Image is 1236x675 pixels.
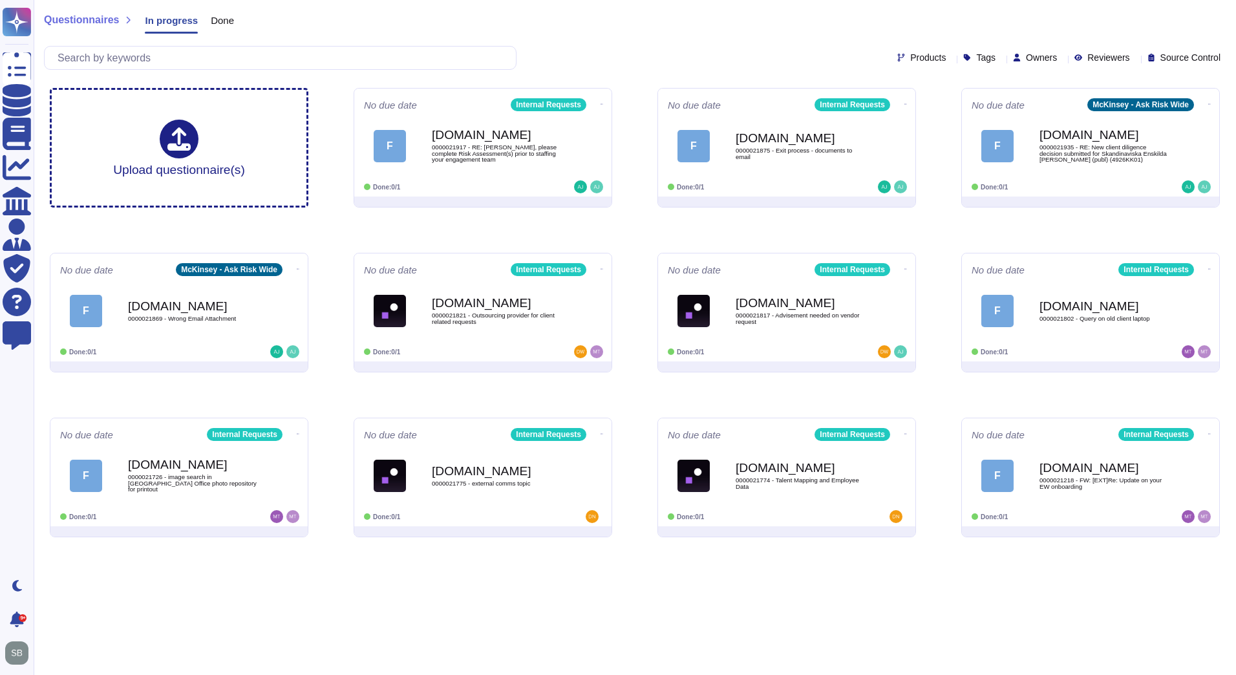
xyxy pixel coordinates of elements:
img: user [590,180,603,193]
span: 0000021821 - Outsourcing provider for client related requests [432,312,561,325]
img: user [894,180,907,193]
img: user [1182,345,1195,358]
span: 0000021817 - Advisement needed on vendor request [736,312,865,325]
img: user [878,345,891,358]
img: user [590,345,603,358]
span: Done: 0/1 [69,348,96,356]
span: Done [211,16,234,25]
div: F [981,130,1014,162]
img: user [1182,510,1195,523]
div: 9+ [19,614,27,622]
div: Internal Requests [207,428,282,441]
div: F [70,295,102,327]
span: Done: 0/1 [677,348,704,356]
span: Done: 0/1 [981,348,1008,356]
span: Done: 0/1 [981,184,1008,191]
img: user [270,345,283,358]
b: [DOMAIN_NAME] [1039,462,1169,474]
img: Logo [677,460,710,492]
span: Tags [976,53,996,62]
span: Done: 0/1 [373,348,400,356]
div: Internal Requests [511,98,586,111]
img: user [1198,180,1211,193]
div: McKinsey - Ask Risk Wide [1087,98,1194,111]
img: user [286,510,299,523]
span: Source Control [1160,53,1220,62]
span: 0000021218 - FW: [EXT]Re: Update on your EW onboarding [1039,477,1169,489]
div: Internal Requests [815,263,890,276]
span: 0000021917 - RE: [PERSON_NAME], please complete Risk Assessment(s) prior to staffing your engagem... [432,144,561,163]
b: [DOMAIN_NAME] [432,297,561,309]
b: [DOMAIN_NAME] [128,458,257,471]
span: Owners [1026,53,1057,62]
div: F [981,460,1014,492]
img: user [5,641,28,665]
div: Internal Requests [1118,263,1194,276]
span: Done: 0/1 [981,513,1008,520]
div: McKinsey - Ask Risk Wide [176,263,282,276]
div: Internal Requests [815,98,890,111]
img: user [574,345,587,358]
div: F [70,460,102,492]
span: Questionnaires [44,15,119,25]
div: Internal Requests [511,428,586,441]
span: Done: 0/1 [677,184,704,191]
img: user [878,180,891,193]
b: [DOMAIN_NAME] [432,129,561,141]
img: Logo [374,295,406,327]
img: user [270,510,283,523]
b: [DOMAIN_NAME] [736,297,865,309]
span: No due date [668,100,721,110]
span: 0000021726 - image search in [GEOGRAPHIC_DATA] Office photo repository for printout [128,474,257,493]
span: No due date [972,100,1025,110]
span: Done: 0/1 [373,184,400,191]
span: No due date [668,265,721,275]
img: user [286,345,299,358]
span: 0000021875 - Exit process - documents to email [736,147,865,160]
img: user [574,180,587,193]
span: No due date [364,100,417,110]
span: No due date [60,430,113,440]
b: [DOMAIN_NAME] [1039,300,1169,312]
span: No due date [364,430,417,440]
span: Reviewers [1087,53,1129,62]
div: Internal Requests [1118,428,1194,441]
div: F [677,130,710,162]
img: Logo [677,295,710,327]
img: user [1198,510,1211,523]
div: F [981,295,1014,327]
span: No due date [972,265,1025,275]
img: user [890,510,902,523]
div: Internal Requests [511,263,586,276]
span: 0000021869 - Wrong Email Attachment [128,316,257,322]
span: 0000021775 - external comms topic [432,480,561,487]
span: Done: 0/1 [677,513,704,520]
img: user [894,345,907,358]
img: user [586,510,599,523]
span: 0000021802 - Query on old client laptop [1039,316,1169,322]
div: Upload questionnaire(s) [113,120,245,176]
div: Internal Requests [815,428,890,441]
b: [DOMAIN_NAME] [736,132,865,144]
span: Products [910,53,946,62]
b: [DOMAIN_NAME] [128,300,257,312]
input: Search by keywords [51,47,516,69]
span: Done: 0/1 [69,513,96,520]
span: 0000021774 - Talent Mapping and Employee Data [736,477,865,489]
span: No due date [60,265,113,275]
span: In progress [145,16,198,25]
b: [DOMAIN_NAME] [1039,129,1169,141]
img: user [1198,345,1211,358]
span: No due date [364,265,417,275]
b: [DOMAIN_NAME] [736,462,865,474]
span: No due date [668,430,721,440]
img: user [1182,180,1195,193]
span: No due date [972,430,1025,440]
div: F [374,130,406,162]
span: 0000021935 - RE: New client diligence decision submitted for Skandinaviska Enskilda [PERSON_NAME]... [1039,144,1169,163]
button: user [3,639,37,667]
img: Logo [374,460,406,492]
b: [DOMAIN_NAME] [432,465,561,477]
span: Done: 0/1 [373,513,400,520]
